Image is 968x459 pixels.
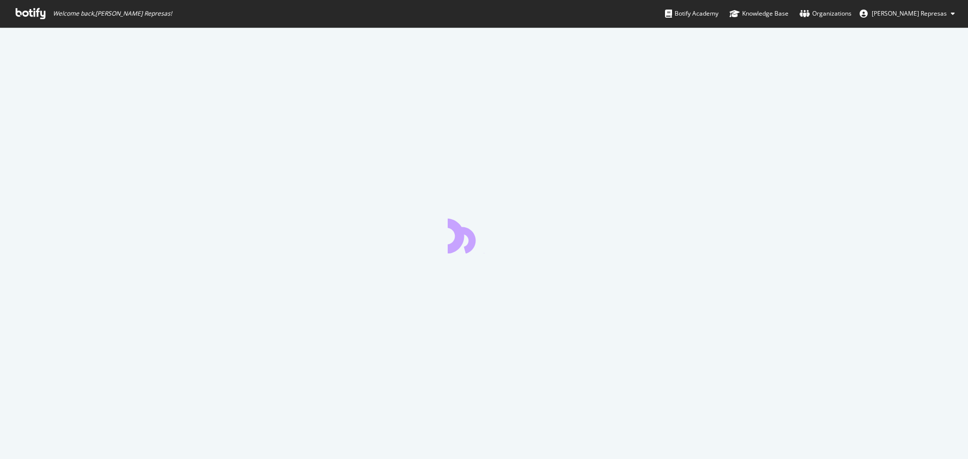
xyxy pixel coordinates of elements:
[53,10,172,18] span: Welcome back, [PERSON_NAME] Represas !
[852,6,963,22] button: [PERSON_NAME] Represas
[872,9,947,18] span: Duarte Represas
[665,9,718,19] div: Botify Academy
[448,217,520,253] div: animation
[730,9,789,19] div: Knowledge Base
[800,9,852,19] div: Organizations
